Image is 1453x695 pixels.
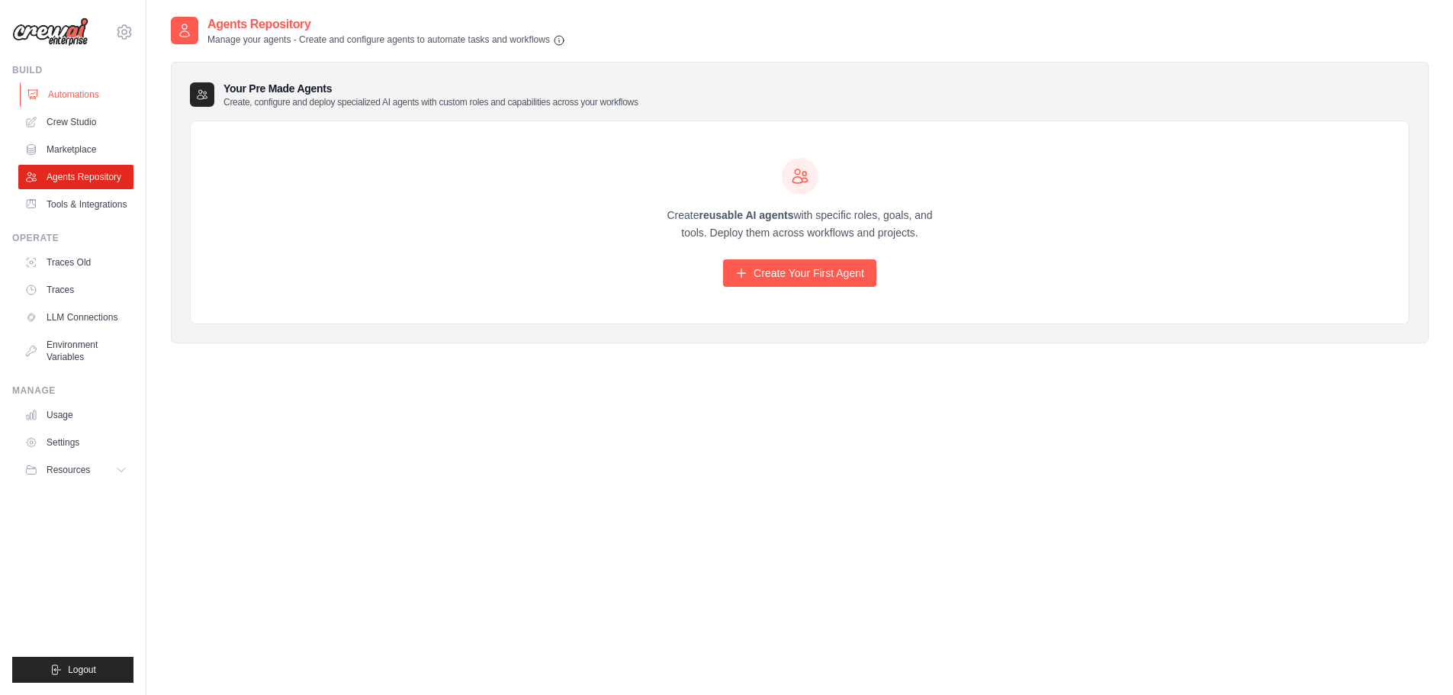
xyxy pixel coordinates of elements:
span: Resources [47,464,90,476]
a: Marketplace [18,137,133,162]
p: Manage your agents - Create and configure agents to automate tasks and workflows [207,34,565,47]
div: Build [12,64,133,76]
a: Usage [18,403,133,427]
a: Create Your First Agent [723,259,876,287]
img: Logo [12,18,88,47]
a: Traces Old [18,250,133,275]
h2: Agents Repository [207,15,565,34]
a: LLM Connections [18,305,133,330]
a: Traces [18,278,133,302]
a: Settings [18,430,133,455]
div: Operate [12,232,133,244]
a: Crew Studio [18,110,133,134]
span: Logout [68,664,96,676]
p: Create, configure and deploy specialized AI agents with custom roles and capabilities across your... [223,96,638,108]
div: Manage [12,385,133,397]
a: Agents Repository [18,165,133,189]
button: Logout [12,657,133,683]
a: Environment Variables [18,333,133,369]
a: Automations [20,82,135,107]
strong: reusable AI agents [699,209,793,221]
button: Resources [18,458,133,482]
p: Create with specific roles, goals, and tools. Deploy them across workflows and projects. [654,207,947,242]
h3: Your Pre Made Agents [223,81,638,108]
a: Tools & Integrations [18,192,133,217]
